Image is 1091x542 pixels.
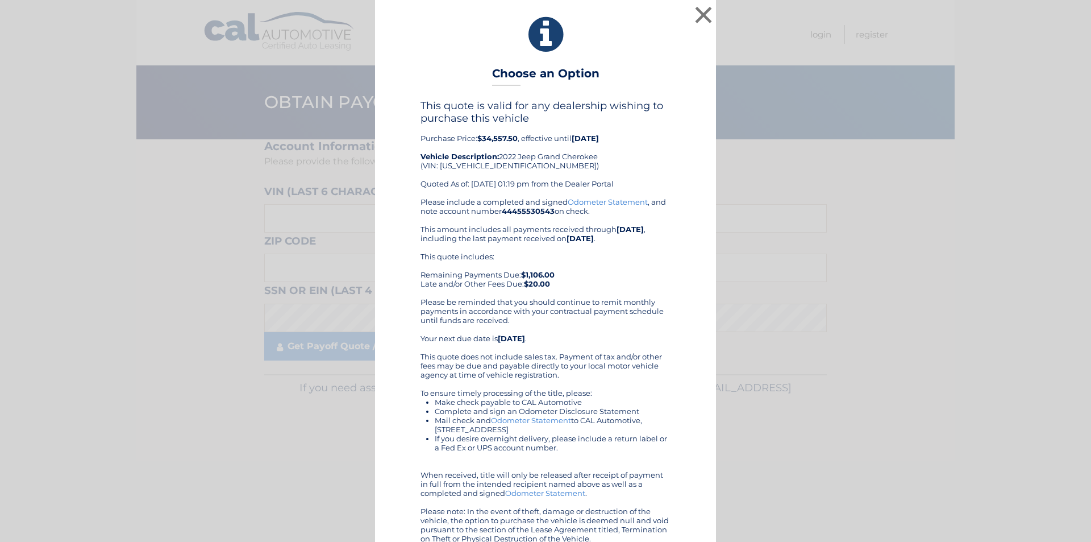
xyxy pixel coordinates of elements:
[435,398,671,407] li: Make check payable to CAL Automotive
[505,489,585,498] a: Odometer Statement
[617,225,644,234] b: [DATE]
[420,100,671,125] h4: This quote is valid for any dealership wishing to purchase this vehicle
[498,334,525,343] b: [DATE]
[435,434,671,452] li: If you desire overnight delivery, please include a return label or a Fed Ex or UPS account number.
[568,197,648,206] a: Odometer Statement
[435,416,671,434] li: Mail check and to CAL Automotive, [STREET_ADDRESS]
[492,67,599,86] h3: Choose an Option
[420,152,499,161] strong: Vehicle Description:
[521,270,555,279] b: $1,106.00
[524,279,550,288] b: $20.00
[502,206,555,216] b: 44455530543
[420,252,671,288] div: This quote includes: Remaining Payments Due: Late and/or Other Fees Due:
[491,416,571,425] a: Odometer Statement
[420,100,671,197] div: Purchase Price: , effective until 2022 Jeep Grand Cherokee (VIN: [US_VEHICLE_IDENTIFICATION_NUMBE...
[435,407,671,416] li: Complete and sign an Odometer Disclosure Statement
[567,234,594,243] b: [DATE]
[477,134,518,143] b: $34,557.50
[572,134,599,143] b: [DATE]
[692,3,715,26] button: ×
